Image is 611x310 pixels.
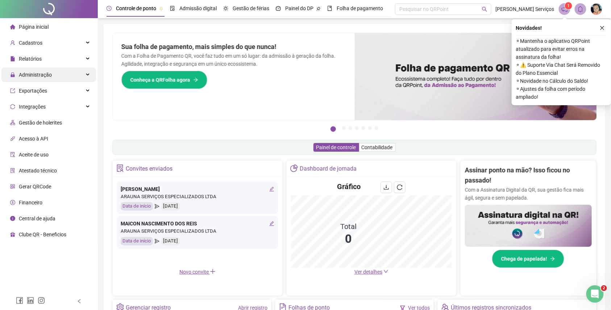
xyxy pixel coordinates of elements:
[492,250,564,268] button: Chega de papelada!
[193,77,198,82] span: arrow-right
[342,126,346,130] button: 2
[10,184,15,189] span: qrcode
[223,6,228,11] span: sun
[10,136,15,141] span: api
[465,186,592,202] p: Com a Assinatura Digital da QR, sua gestão fica mais ágil, segura e sem papelada.
[161,237,180,245] div: [DATE]
[516,24,542,32] span: Novidades !
[465,165,592,186] h2: Assinar ponto na mão? Isso ficou no passado!
[121,237,153,245] div: Data de início
[10,200,15,205] span: dollar
[19,200,42,205] span: Financeiro
[577,6,584,12] span: bell
[19,120,62,126] span: Gestão de holerites
[349,126,352,130] button: 3
[19,72,52,78] span: Administração
[10,216,15,221] span: info-circle
[121,71,207,89] button: Conheça a QRFolha agora
[354,269,382,275] span: Ver detalhes
[586,285,604,303] iframe: Intercom live chat
[10,104,15,109] span: sync
[362,144,393,150] span: Contabilidade
[316,7,321,11] span: pushpin
[121,228,274,235] div: ARAUNA SERVIÇOS ESPECIALIZADOS LTDA
[38,297,45,304] span: instagram
[19,232,66,237] span: Clube QR - Beneficios
[19,136,48,142] span: Acesso à API
[126,163,173,175] div: Convites enviados
[116,164,124,172] span: solution
[19,88,47,94] span: Exportações
[516,61,607,77] span: ⚬ ⚠️ Suporte Via Chat Será Removido do Plano Essencial
[337,5,383,11] span: Folha de pagamento
[362,126,365,130] button: 5
[550,256,555,261] span: arrow-right
[155,202,159,211] span: send
[161,202,180,211] div: [DATE]
[375,126,378,130] button: 7
[77,299,82,304] span: left
[121,220,274,228] div: MAICON NASCIMENTO DOS REIS
[16,297,23,304] span: facebook
[116,5,156,11] span: Controle de ponto
[233,5,269,11] span: Gestão de férias
[600,25,605,30] span: close
[10,56,15,61] span: file
[121,52,346,68] p: Com a Folha de Pagamento QR, você faz tudo em um só lugar: da admissão à geração da folha. Agilid...
[210,269,216,274] span: plus
[179,269,216,275] span: Novo convite
[19,216,55,221] span: Central de ajuda
[331,126,336,132] button: 1
[591,4,602,15] img: 16970
[465,205,592,247] img: banner%2F02c71560-61a6-44d4-94b9-c8ab97240462.png
[121,42,346,52] h2: Sua folha de pagamento, mais simples do que nunca!
[10,88,15,93] span: export
[155,237,159,245] span: send
[568,3,570,8] span: 1
[501,255,547,263] span: Chega de papelada!
[269,187,274,192] span: edit
[368,126,372,130] button: 6
[276,6,281,11] span: dashboard
[179,5,217,11] span: Admissão digital
[496,5,554,13] span: [PERSON_NAME] Serviços
[10,232,15,237] span: gift
[19,24,49,30] span: Página inicial
[159,7,163,11] span: pushpin
[121,202,153,211] div: Data de início
[337,181,361,192] h4: Gráfico
[121,193,274,201] div: ARAUNA SERVIÇOS ESPECIALIZADOS LTDA
[10,72,15,77] span: lock
[397,184,403,190] span: reload
[290,164,298,172] span: pie-chart
[285,5,313,11] span: Painel do DP
[516,37,607,61] span: ⚬ Mantenha o aplicativo QRPoint atualizado para evitar erros na assinatura da folha!
[19,56,42,62] span: Relatórios
[516,85,607,101] span: ⚬ Ajustes da folha com período ampliado!
[130,76,190,84] span: Conheça a QRFolha agora
[10,152,15,157] span: audit
[10,120,15,125] span: apartment
[355,33,597,120] img: banner%2F8d14a306-6205-4263-8e5b-06e9a85ad873.png
[121,185,274,193] div: [PERSON_NAME]
[27,297,34,304] span: linkedin
[19,184,51,189] span: Gerar QRCode
[19,104,46,110] span: Integrações
[19,40,42,46] span: Cadastros
[355,126,359,130] button: 4
[170,6,175,11] span: file-done
[10,24,15,29] span: home
[316,144,356,150] span: Painel de controle
[19,152,49,158] span: Aceite de uso
[10,168,15,173] span: solution
[383,269,388,274] span: down
[561,6,568,12] span: notification
[354,269,388,275] a: Ver detalhes down
[300,163,357,175] div: Dashboard de jornada
[482,7,487,12] span: search
[10,40,15,45] span: user-add
[107,6,112,11] span: clock-circle
[383,184,389,190] span: download
[269,221,274,226] span: edit
[601,285,607,291] span: 2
